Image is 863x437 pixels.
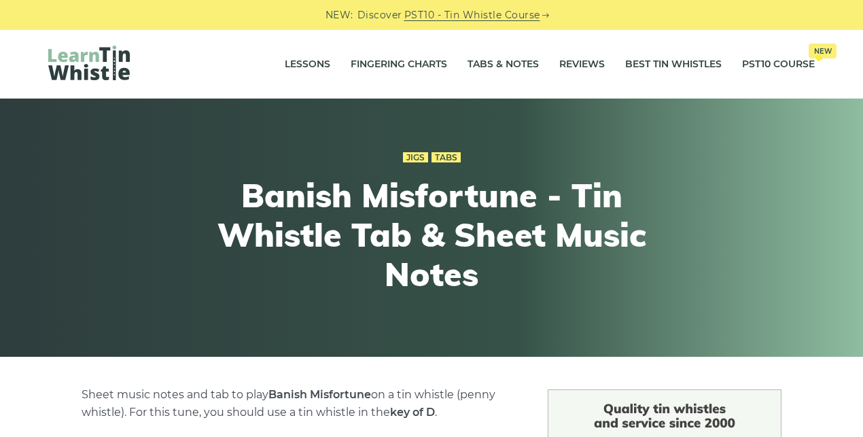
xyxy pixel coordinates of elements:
a: Tabs & Notes [468,48,539,82]
a: Jigs [403,152,428,163]
a: PST10 CourseNew [742,48,815,82]
span: New [809,43,836,58]
a: Fingering Charts [351,48,447,82]
strong: Banish Misfortune [268,388,371,401]
a: Tabs [431,152,461,163]
a: Reviews [559,48,605,82]
a: Lessons [285,48,330,82]
p: Sheet music notes and tab to play on a tin whistle (penny whistle). For this tune, you should use... [82,386,515,421]
a: Best Tin Whistles [625,48,722,82]
strong: key of D [390,406,435,419]
img: LearnTinWhistle.com [48,46,130,80]
h1: Banish Misfortune - Tin Whistle Tab & Sheet Music Notes [181,176,682,294]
